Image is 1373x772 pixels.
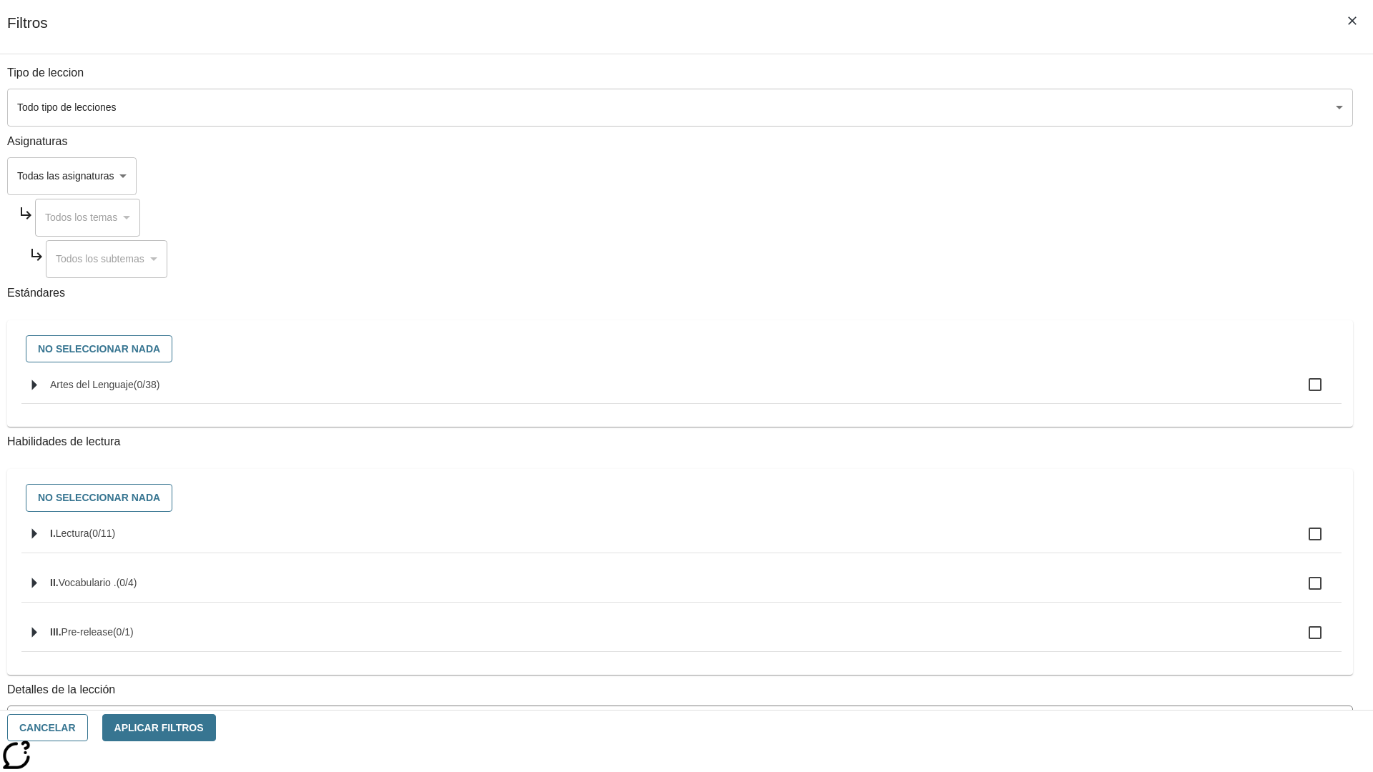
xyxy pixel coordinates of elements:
span: I. [50,528,56,539]
p: Tipo de leccion [7,65,1353,81]
div: Seleccione una Asignatura [7,157,137,195]
div: Seleccione habilidades [19,480,1342,515]
span: 0 estándares seleccionados/38 estándares en grupo [134,379,160,390]
p: Asignaturas [7,134,1353,150]
div: Seleccione un tipo de lección [7,89,1353,127]
span: Artes del Lenguaje [50,379,134,390]
button: Cerrar los filtros del Menú lateral [1337,6,1367,36]
div: Seleccione una Asignatura [46,240,167,278]
span: Pre-release [61,626,113,638]
button: Aplicar Filtros [102,714,216,742]
span: III. [50,626,61,638]
ul: Seleccione habilidades [21,515,1342,663]
button: Cancelar [7,714,88,742]
p: Detalles de la lección [7,682,1353,698]
div: Seleccione estándares [19,332,1342,367]
span: 0 estándares seleccionados/11 estándares en grupo [89,528,115,539]
span: Vocabulario . [59,577,117,588]
h1: Filtros [7,14,48,54]
span: II. [50,577,59,588]
span: 0 estándares seleccionados/1 estándares en grupo [113,626,134,638]
ul: Seleccione estándares [21,366,1342,415]
span: Lectura [56,528,89,539]
p: Habilidades de lectura [7,434,1353,450]
p: Estándares [7,285,1353,302]
button: No seleccionar nada [26,335,172,363]
div: La Actividad cubre los factores a considerar para el ajuste automático del lexile [8,706,1352,737]
button: No seleccionar nada [26,484,172,512]
span: 0 estándares seleccionados/4 estándares en grupo [117,577,137,588]
div: Seleccione una Asignatura [35,199,140,237]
